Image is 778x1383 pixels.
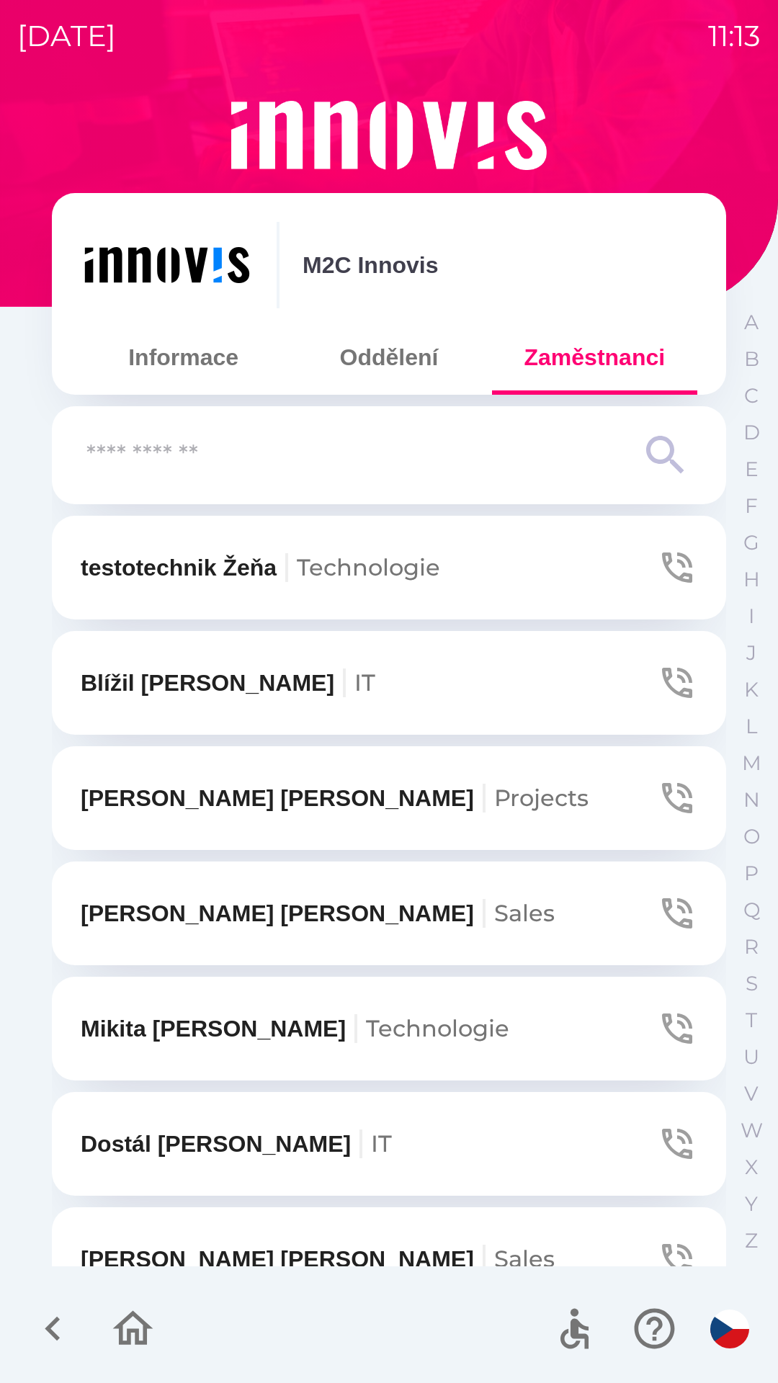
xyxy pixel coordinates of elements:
span: IT [371,1129,392,1158]
p: Blížil [PERSON_NAME] [81,666,375,700]
button: Blížil [PERSON_NAME]IT [52,631,726,735]
span: IT [354,668,375,697]
p: M2C Innovis [303,248,438,282]
p: Dostál [PERSON_NAME] [81,1127,392,1161]
button: Dostál [PERSON_NAME]IT [52,1092,726,1196]
span: Sales [494,1245,555,1273]
button: Oddělení [286,331,491,383]
button: [PERSON_NAME] [PERSON_NAME]Sales [52,1207,726,1311]
p: [DATE] [17,14,116,58]
span: Technologie [297,553,440,581]
img: Logo [52,101,726,170]
button: [PERSON_NAME] [PERSON_NAME]Sales [52,861,726,965]
p: testotechnik Žeňa [81,550,440,585]
button: Mikita [PERSON_NAME]Technologie [52,977,726,1080]
button: Informace [81,331,286,383]
p: [PERSON_NAME] [PERSON_NAME] [81,781,589,815]
span: Projects [494,784,589,812]
p: 11:13 [708,14,761,58]
button: Zaměstnanci [492,331,697,383]
img: ef454dd6-c04b-4b09-86fc-253a1223f7b7.png [81,222,254,308]
button: [PERSON_NAME] [PERSON_NAME]Projects [52,746,726,850]
p: [PERSON_NAME] [PERSON_NAME] [81,896,555,931]
button: testotechnik ŽeňaTechnologie [52,516,726,619]
img: cs flag [710,1310,749,1348]
p: [PERSON_NAME] [PERSON_NAME] [81,1242,555,1276]
p: Mikita [PERSON_NAME] [81,1011,509,1046]
span: Technologie [366,1014,509,1042]
span: Sales [494,899,555,927]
